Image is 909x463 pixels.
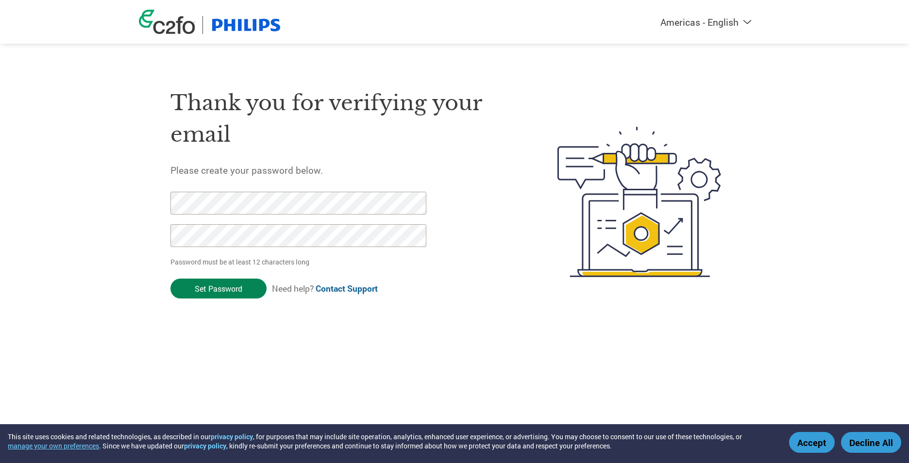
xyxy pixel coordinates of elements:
p: Password must be at least 12 characters long [170,257,430,267]
h1: Thank you for verifying your email [170,87,511,150]
img: create-password [540,73,739,331]
img: Philips [210,16,282,34]
a: privacy policy [211,432,253,441]
button: Accept [789,432,835,453]
input: Set Password [170,279,267,298]
a: privacy policy [184,441,226,450]
button: Decline All [841,432,901,453]
img: c2fo logo [139,10,195,34]
div: This site uses cookies and related technologies, as described in our , for purposes that may incl... [8,432,775,450]
span: Need help? [272,283,378,294]
a: Contact Support [316,283,378,294]
h5: Please create your password below. [170,164,511,176]
button: manage your own preferences [8,441,99,450]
